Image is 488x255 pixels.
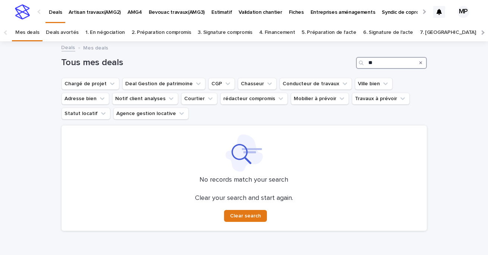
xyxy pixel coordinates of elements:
[112,93,178,105] button: Notif client analyses
[62,108,110,119] button: Statut locatif
[62,78,119,90] button: Chargé de projet
[420,24,476,41] a: 7. [GEOGRAPHIC_DATA]
[208,78,235,90] button: CGP
[62,93,109,105] button: Adresse bien
[238,78,277,90] button: Chasseur
[181,93,217,105] button: Courtier
[220,93,288,105] button: rédacteur compromis
[70,176,418,184] p: No records match your search
[122,78,205,90] button: Deal Gestion de patrimoine
[46,24,79,41] a: Deals avortés
[352,93,410,105] button: Travaux à prévoir
[224,210,267,222] button: Clear search
[198,24,252,41] a: 3. Signature compromis
[355,78,393,90] button: Ville bien
[356,57,427,69] input: Search
[230,213,261,219] span: Clear search
[15,4,30,19] img: stacker-logo-s-only.png
[195,194,293,203] p: Clear your search and start again.
[113,108,189,119] button: Agence gestion locative
[132,24,191,41] a: 2. Préparation compromis
[85,24,125,41] a: 1. En négociation
[363,24,413,41] a: 6. Signature de l'acte
[291,93,349,105] button: Mobilier à prévoir
[15,24,39,41] a: Mes deals
[302,24,356,41] a: 5. Préparation de l'acte
[84,43,108,51] p: Mes deals
[62,57,353,68] h1: Tous mes deals
[259,24,295,41] a: 4. Financement
[457,6,469,18] div: MP
[62,43,75,51] a: Deals
[280,78,352,90] button: Conducteur de travaux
